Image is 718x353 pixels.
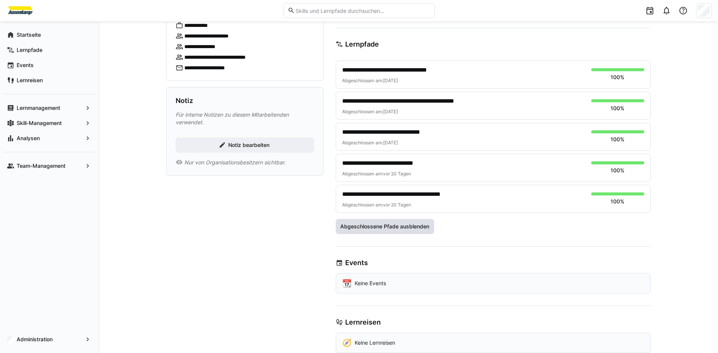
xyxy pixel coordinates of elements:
[383,202,411,208] span: vor 20 Tagen
[336,219,435,234] button: Abgeschlossene Pfade ausblenden
[611,73,625,81] div: 100%
[342,280,352,287] div: 📆
[355,280,386,287] p: Keine Events
[611,167,625,174] div: 100%
[355,339,395,347] p: Keine Lernreisen
[611,136,625,143] div: 100%
[611,105,625,112] div: 100%
[176,111,314,126] p: Für interne Notizen zu diesem Mitarbeitenden verwendet.
[345,318,381,326] h3: Lernreisen
[342,78,585,84] div: Abgeschlossen am:
[342,140,585,146] div: Abgeschlossen am:
[295,7,430,14] input: Skills und Lernpfade durchsuchen…
[176,97,193,105] h3: Notiz
[176,137,314,153] button: Notiz bearbeiten
[383,78,398,83] span: [DATE]
[342,339,352,347] div: 🧭
[611,198,625,205] div: 100%
[227,141,271,149] span: Notiz bearbeiten
[342,109,585,115] div: Abgeschlossen am:
[184,159,285,166] span: Nur von Organisationsbesitzern sichtbar.
[383,109,398,114] span: [DATE]
[383,171,411,176] span: vor 20 Tagen
[339,223,430,230] span: Abgeschlossene Pfade ausblenden
[345,40,379,48] h3: Lernpfade
[342,171,585,177] div: Abgeschlossen am:
[345,259,368,267] h3: Events
[342,202,585,208] div: Abgeschlossen am:
[383,140,398,145] span: [DATE]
